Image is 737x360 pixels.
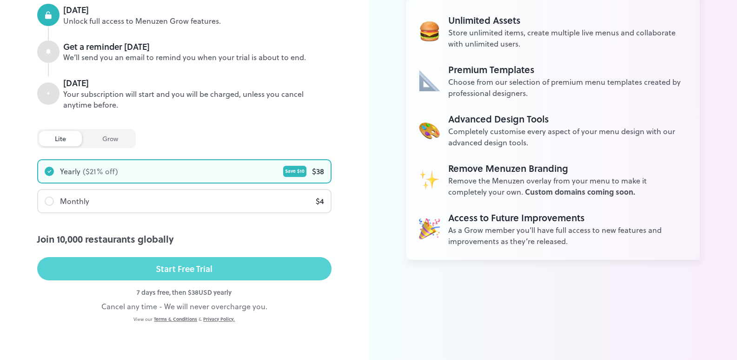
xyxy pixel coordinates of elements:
div: Start Free Trial [156,262,212,276]
img: Unlimited Assets [419,20,440,41]
div: Get a reminder [DATE] [63,41,332,53]
div: $ 4 [316,196,324,207]
div: Remove Menuzen Branding [448,161,687,175]
div: Yearly [60,166,80,177]
div: 7 days free, then $ 38 USD yearly [37,287,332,297]
button: Start Free Trial [37,257,332,280]
div: Unlock full access to Menuzen Grow features. [63,16,332,27]
div: Monthly [60,196,89,207]
div: Store unlimited items, create multiple live menus and collaborate with unlimited users. [448,27,687,49]
div: ($ 21 % off) [83,166,118,177]
span: Custom domains coming soon. [525,186,635,197]
div: lite [39,131,82,146]
div: Unlimited Assets [448,13,687,27]
div: Remove the Menuzen overlay from your menu to make it completely your own. [448,175,687,197]
div: Premium Templates [448,62,687,76]
div: [DATE] [63,77,332,89]
div: grow [86,131,134,146]
div: Your subscription will start and you will be charged, unless you cancel anytime before. [63,89,332,110]
a: Terms & Conditions [154,316,197,322]
img: Unlimited Assets [419,70,440,91]
div: $ 38 [312,166,324,177]
div: As a Grow member you’ll have full access to new features and improvements as they’re released. [448,224,687,247]
div: [DATE] [63,4,332,16]
div: Join 10,000 restaurants globally [37,232,332,246]
div: Advanced Design Tools [448,112,687,126]
div: View our & [37,316,332,323]
img: Unlimited Assets [419,218,440,239]
div: Completely customise every aspect of your menu design with our advanced design tools. [448,126,687,148]
div: Access to Future Improvements [448,211,687,224]
a: Privacy Policy. [203,316,235,322]
div: Save $ 10 [283,166,306,177]
div: Choose from our selection of premium menu templates created by professional designers. [448,76,687,99]
img: Unlimited Assets [419,169,440,190]
div: Cancel any time - We will never overcharge you. [37,301,332,312]
img: Unlimited Assets [419,119,440,140]
div: We’ll send you an email to remind you when your trial is about to end. [63,52,332,63]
